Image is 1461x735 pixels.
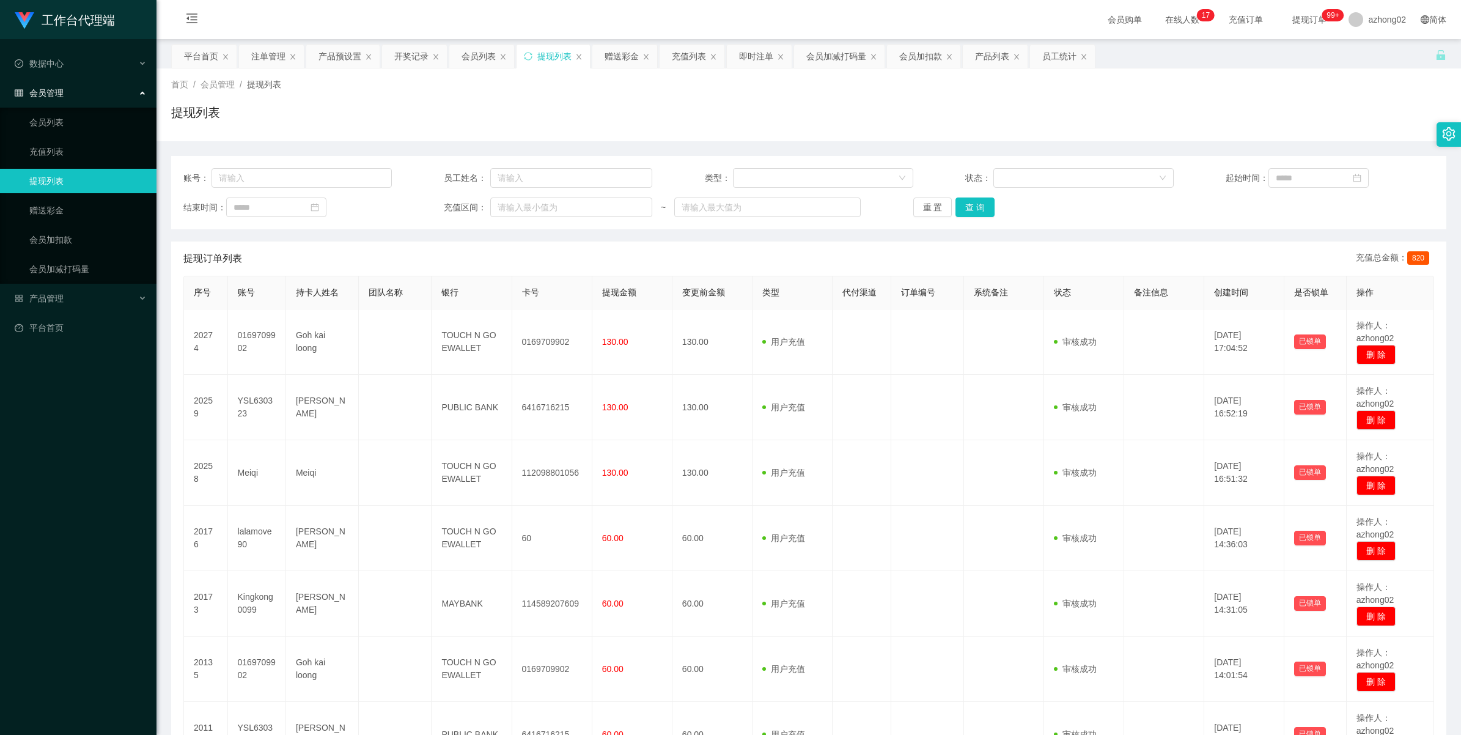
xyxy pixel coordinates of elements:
div: 赠送彩金 [605,45,639,68]
button: 已锁单 [1294,400,1326,415]
i: 图标: calendar [1353,174,1361,182]
span: 结束时间： [183,201,226,214]
span: / [193,79,196,89]
span: 提现金额 [602,287,636,297]
td: [DATE] 16:52:19 [1204,375,1284,440]
input: 请输入最小值为 [490,198,652,217]
div: 注单管理 [251,45,285,68]
span: 审核成功 [1054,599,1097,608]
span: 60.00 [602,599,624,608]
div: 会员加扣款 [899,45,942,68]
i: 图标: close [1013,53,1020,61]
button: 查 询 [955,198,995,217]
span: 130.00 [602,402,628,412]
a: 工作台代理端 [15,15,115,24]
i: 图标: unlock [1435,50,1446,61]
span: 是否锁单 [1294,287,1328,297]
i: 图标: close [432,53,440,61]
td: 20176 [184,506,228,571]
span: / [240,79,242,89]
td: 20274 [184,309,228,375]
td: Meiqi [228,440,286,506]
span: 用户充值 [762,599,805,608]
td: 0169709902 [512,637,592,702]
span: 持卡人姓名 [296,287,339,297]
p: 1 [1202,9,1206,21]
i: 图标: close [365,53,372,61]
a: 图标: dashboard平台首页 [15,316,147,340]
button: 已锁单 [1294,334,1326,349]
i: 图标: global [1421,15,1429,24]
h1: 提现列表 [171,103,220,122]
span: 820 [1407,251,1429,265]
span: 备注信息 [1134,287,1168,297]
span: 在线人数 [1159,15,1205,24]
td: Meiqi [286,440,359,506]
i: 图标: close [575,53,583,61]
span: 用户充值 [762,664,805,674]
td: TOUCH N GO EWALLET [432,506,512,571]
td: 60.00 [672,637,753,702]
span: 充值订单 [1223,15,1269,24]
div: 平台首页 [184,45,218,68]
span: 操作人：azhong02 [1356,320,1394,343]
span: 130.00 [602,468,628,478]
td: 20258 [184,440,228,506]
input: 请输入 [490,168,652,188]
span: 首页 [171,79,188,89]
a: 提现列表 [29,169,147,193]
td: 6416716215 [512,375,592,440]
td: 20259 [184,375,228,440]
span: 变更前金额 [682,287,725,297]
i: 图标: close [222,53,229,61]
button: 删 除 [1356,410,1396,430]
button: 删 除 [1356,476,1396,495]
i: 图标: close [642,53,650,61]
td: [DATE] 14:36:03 [1204,506,1284,571]
h1: 工作台代理端 [42,1,115,40]
span: 操作人：azhong02 [1356,517,1394,539]
td: 60.00 [672,506,753,571]
span: 团队名称 [369,287,403,297]
td: 0169709902 [228,637,286,702]
span: 系统备注 [974,287,1008,297]
button: 删 除 [1356,607,1396,626]
td: [PERSON_NAME] [286,506,359,571]
i: 图标: close [1080,53,1087,61]
i: 图标: down [1159,174,1166,183]
td: Kingkong0099 [228,571,286,637]
a: 充值列表 [29,139,147,164]
span: 数据中心 [15,59,64,68]
p: 7 [1205,9,1210,21]
input: 请输入最大值为 [674,198,861,217]
img: logo.9652507e.png [15,12,34,29]
i: 图标: menu-fold [171,1,213,40]
i: 图标: appstore-o [15,294,23,303]
span: 创建时间 [1214,287,1248,297]
span: 用户充值 [762,402,805,412]
div: 产品列表 [975,45,1009,68]
td: Goh kai loong [286,637,359,702]
td: lalamove90 [228,506,286,571]
td: TOUCH N GO EWALLET [432,637,512,702]
i: 图标: calendar [311,203,319,212]
div: 即时注单 [739,45,773,68]
span: 操作 [1356,287,1374,297]
span: 序号 [194,287,211,297]
td: 0169709902 [228,309,286,375]
a: 赠送彩金 [29,198,147,223]
td: TOUCH N GO EWALLET [432,440,512,506]
span: 提现订单列表 [183,251,242,266]
i: 图标: check-circle-o [15,59,23,68]
i: 图标: close [499,53,507,61]
div: 开奖记录 [394,45,429,68]
span: 产品管理 [15,294,64,303]
i: 图标: close [870,53,877,61]
td: Goh kai loong [286,309,359,375]
span: 提现列表 [247,79,281,89]
span: 提现订单 [1286,15,1333,24]
td: 0169709902 [512,309,592,375]
span: 操作人：azhong02 [1356,582,1394,605]
div: 产品预设置 [318,45,361,68]
span: 操作人：azhong02 [1356,386,1394,408]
